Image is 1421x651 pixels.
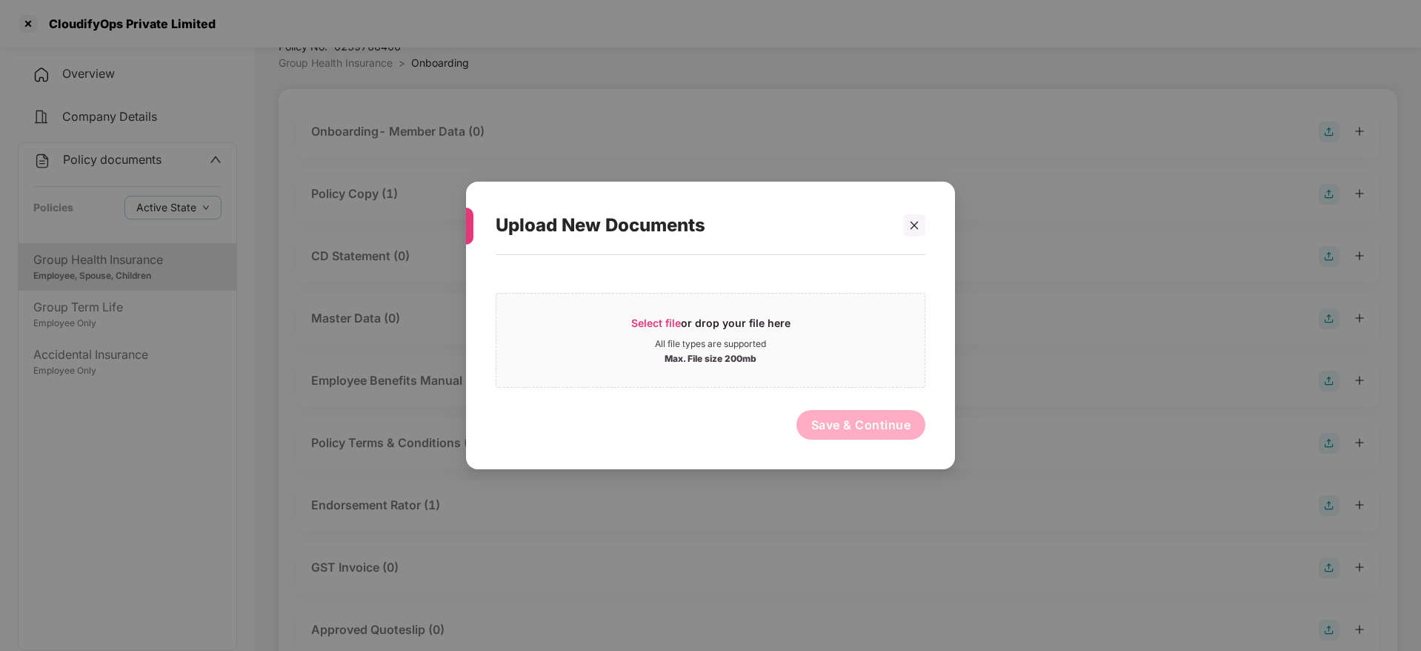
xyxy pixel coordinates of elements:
[665,350,756,365] div: Max. File size 200mb
[496,305,925,376] span: Select fileor drop your file hereAll file types are supportedMax. File size 200mb
[631,317,681,329] span: Select file
[496,196,890,254] div: Upload New Documents
[796,410,926,440] button: Save & Continue
[655,338,766,350] div: All file types are supported
[909,220,919,231] span: close
[631,316,791,338] div: or drop your file here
